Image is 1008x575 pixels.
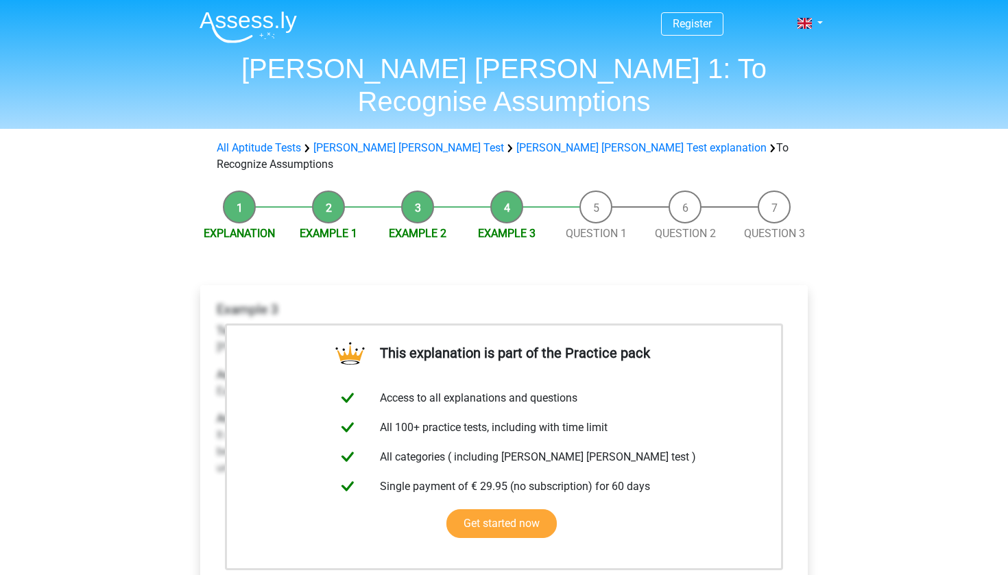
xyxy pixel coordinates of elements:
[211,140,797,173] div: To Recognize Assumptions
[516,141,767,154] a: [PERSON_NAME] [PERSON_NAME] Test explanation
[389,227,446,240] a: Example 2
[204,227,275,240] a: Explanation
[217,411,791,476] p: It doesn't need to be assumed that eating chips are the main reason [PERSON_NAME] doesn't lose we...
[217,367,791,400] p: Eating chips is the main reason [PERSON_NAME] isn't losing weight right now.
[744,227,805,240] a: Question 3
[217,368,275,381] b: Assumption
[217,412,252,425] b: Answer
[217,141,301,154] a: All Aptitude Tests
[655,227,716,240] a: Question 2
[189,52,819,118] h1: [PERSON_NAME] [PERSON_NAME] 1: To Recognise Assumptions
[478,227,536,240] a: Example 3
[446,509,557,538] a: Get started now
[566,227,627,240] a: Question 1
[217,324,237,337] b: Text
[300,227,357,240] a: Example 1
[217,323,791,356] p: [PERSON_NAME] should eat less chips to lose weight for the bike race [DATE].
[673,17,712,30] a: Register
[313,141,504,154] a: [PERSON_NAME] [PERSON_NAME] Test
[217,302,278,317] b: Example 3
[200,11,297,43] img: Assessly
